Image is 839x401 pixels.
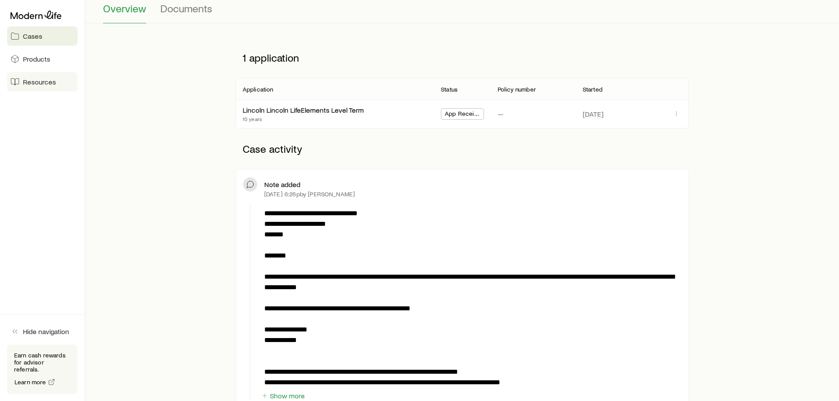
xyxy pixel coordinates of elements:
[15,379,46,385] span: Learn more
[445,110,480,119] span: App Received
[7,322,78,341] button: Hide navigation
[23,32,42,40] span: Cases
[236,136,689,162] p: Case activity
[261,392,305,400] button: Show more
[7,26,78,46] a: Cases
[264,191,355,198] p: [DATE] 6:26p by [PERSON_NAME]
[583,86,602,93] p: Started
[7,345,78,394] div: Earn cash rewards for advisor referrals.Learn more
[160,2,212,15] span: Documents
[23,77,56,86] span: Resources
[7,72,78,92] a: Resources
[14,352,70,373] p: Earn cash rewards for advisor referrals.
[103,2,821,23] div: Case details tabs
[7,49,78,69] a: Products
[23,327,69,336] span: Hide navigation
[243,106,364,114] a: Lincoln Lincoln LifeElements Level Term
[498,110,503,118] p: —
[264,180,300,189] p: Note added
[23,55,50,63] span: Products
[243,115,364,122] p: 10 years
[243,106,364,115] div: Lincoln Lincoln LifeElements Level Term
[236,44,689,71] p: 1 application
[243,86,274,93] p: Application
[583,110,603,118] span: [DATE]
[103,2,146,15] span: Overview
[498,86,536,93] p: Policy number
[441,86,458,93] p: Status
